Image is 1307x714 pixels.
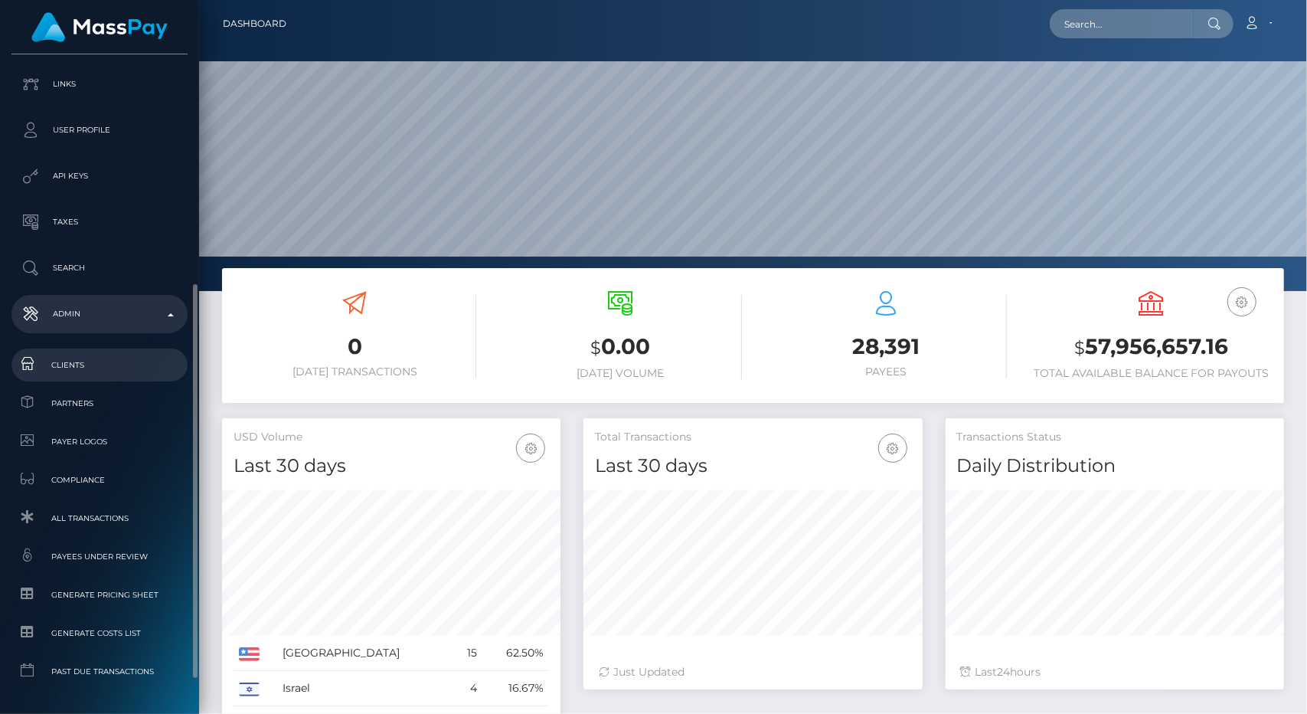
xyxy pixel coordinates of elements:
small: $ [590,337,601,359]
h3: 57,956,657.16 [1030,332,1273,363]
a: Taxes [11,203,188,241]
a: All Transactions [11,502,188,535]
a: Payees under Review [11,540,188,573]
div: Just Updated [599,664,907,680]
small: $ [1074,337,1085,359]
h4: Last 30 days [595,453,910,480]
img: IL.png [239,683,260,696]
a: Generate Pricing Sheet [11,578,188,611]
h5: Transactions Status [957,430,1273,445]
h3: 28,391 [765,332,1008,362]
span: Compliance [18,471,181,489]
h6: Payees [765,365,1008,378]
p: Links [18,73,181,96]
a: Search [11,249,188,287]
td: [GEOGRAPHIC_DATA] [277,636,454,671]
p: API Keys [18,165,181,188]
a: Compliance [11,463,188,496]
span: Payer Logos [18,433,181,450]
h6: [DATE] Volume [499,367,742,380]
span: Generate Pricing Sheet [18,586,181,604]
a: Dashboard [223,8,286,40]
img: US.png [239,647,260,661]
a: Payer Logos [11,425,188,458]
input: Search... [1050,9,1194,38]
h5: USD Volume [234,430,549,445]
a: Partners [11,387,188,420]
a: User Profile [11,111,188,149]
a: Clients [11,349,188,382]
h4: Last 30 days [234,453,549,480]
td: 16.67% [482,671,549,706]
td: 62.50% [482,636,549,671]
a: API Keys [11,157,188,195]
td: 4 [454,671,482,706]
h6: Total Available Balance for Payouts [1030,367,1273,380]
td: 15 [454,636,482,671]
span: Generate Costs List [18,624,181,642]
a: Past Due Transactions [11,655,188,688]
h5: Total Transactions [595,430,910,445]
a: Admin [11,295,188,333]
p: User Profile [18,119,181,142]
h4: Daily Distribution [957,453,1273,480]
span: Payees under Review [18,548,181,565]
td: Israel [277,671,454,706]
span: 24 [998,665,1011,679]
img: MassPay Logo [31,12,168,42]
p: Search [18,257,181,280]
h3: 0.00 [499,332,742,363]
h3: 0 [234,332,476,362]
span: Past Due Transactions [18,663,181,680]
span: Partners [18,395,181,412]
span: Clients [18,356,181,374]
span: All Transactions [18,509,181,527]
div: Last hours [961,664,1269,680]
h6: [DATE] Transactions [234,365,476,378]
p: Admin [18,303,181,326]
a: Generate Costs List [11,617,188,650]
a: Links [11,65,188,103]
p: Taxes [18,211,181,234]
